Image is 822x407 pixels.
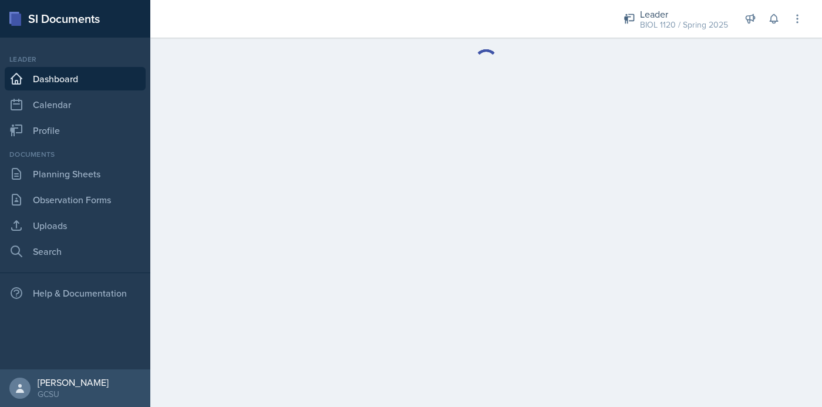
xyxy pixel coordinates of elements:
div: Documents [5,149,146,160]
a: Dashboard [5,67,146,90]
div: Leader [640,7,728,21]
a: Observation Forms [5,188,146,211]
div: Leader [5,54,146,65]
div: [PERSON_NAME] [38,376,109,388]
a: Calendar [5,93,146,116]
a: Uploads [5,214,146,237]
a: Profile [5,119,146,142]
a: Planning Sheets [5,162,146,186]
a: Search [5,240,146,263]
div: Help & Documentation [5,281,146,305]
div: BIOL 1120 / Spring 2025 [640,19,728,31]
div: GCSU [38,388,109,400]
